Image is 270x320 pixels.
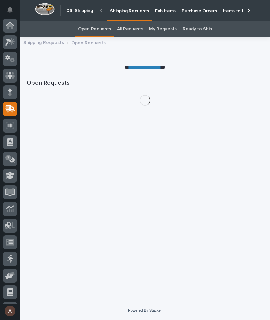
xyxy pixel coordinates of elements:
[117,21,143,37] a: All Requests
[8,7,17,17] div: Notifications
[71,39,106,46] p: Open Requests
[149,21,177,37] a: My Requests
[27,79,263,87] h1: Open Requests
[23,38,64,46] a: Shipping Requests
[3,304,17,318] button: users-avatar
[78,21,111,37] a: Open Requests
[128,308,162,312] a: Powered By Stacker
[66,7,93,15] h2: 06. Shipping
[35,3,55,15] img: Workspace Logo
[183,21,212,37] a: Ready to Ship
[3,3,17,17] button: Notifications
